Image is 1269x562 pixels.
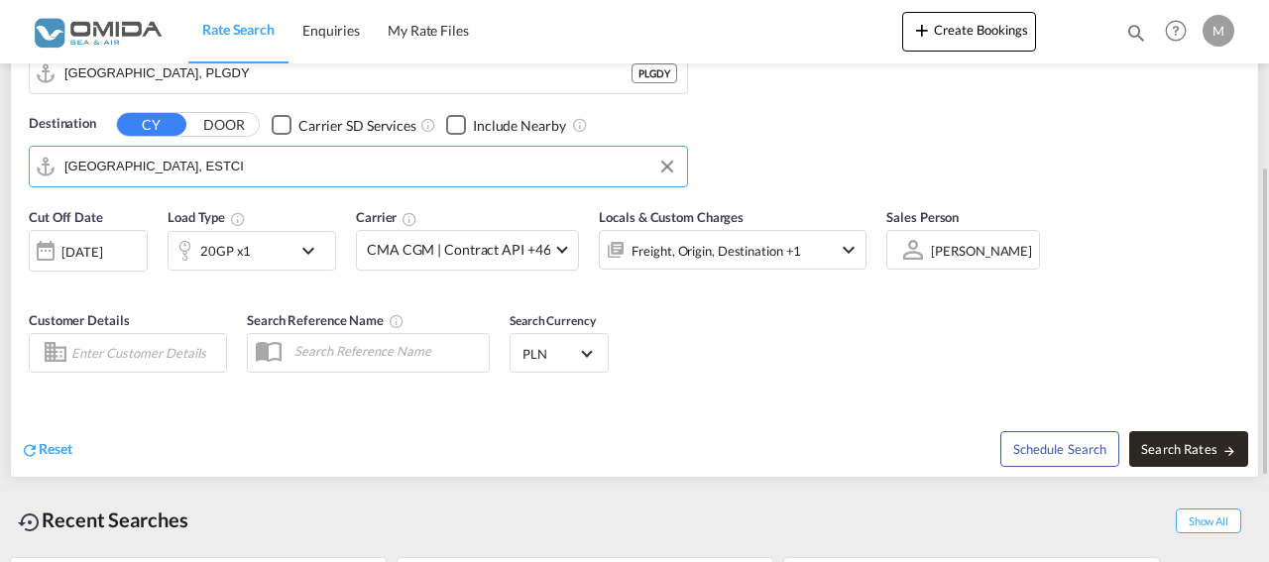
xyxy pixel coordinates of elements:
div: Include Nearby [473,116,566,136]
input: Search by Port [64,58,632,88]
div: 20GP x1icon-chevron-down [168,231,336,271]
md-icon: icon-arrow-right [1222,444,1236,458]
span: Reset [39,440,72,457]
button: Search Ratesicon-arrow-right [1129,431,1248,467]
div: M [1203,15,1234,47]
md-datepicker: Select [29,270,44,296]
span: Help [1159,14,1193,48]
span: PLN [522,345,578,363]
md-icon: icon-chevron-down [837,238,861,262]
div: PLGDY [632,63,677,83]
div: [DATE] [61,243,102,261]
span: Load Type [168,209,246,225]
input: Enter Customer Details [71,338,220,368]
div: Freight Origin Destination Factory Stuffing [632,237,801,265]
button: icon-plus 400-fgCreate Bookings [902,12,1036,52]
md-icon: icon-magnify [1125,22,1147,44]
div: icon-magnify [1125,22,1147,52]
md-input-container: Tenerife, ESTCI [30,147,687,186]
span: Sales Person [886,209,959,225]
div: Recent Searches [10,498,196,542]
md-select: Sales Person: MARCIN STOPA [929,236,1034,265]
md-icon: Unchecked: Search for CY (Container Yard) services for all selected carriers.Checked : Search for... [420,117,436,133]
div: Carrier SD Services [298,116,416,136]
div: [DATE] [29,230,148,272]
md-select: Select Currency: zł PLNPoland Zloty [520,339,598,368]
md-icon: icon-chevron-down [296,239,330,263]
md-icon: Your search will be saved by the below given name [389,313,404,329]
md-icon: icon-refresh [21,441,39,459]
button: CY [117,113,186,136]
md-icon: The selected Trucker/Carrierwill be displayed in the rate results If the rates are from another f... [402,211,417,227]
div: [PERSON_NAME] [931,243,1032,259]
span: Search Reference Name [247,312,404,328]
md-input-container: Gdynia, PLGDY [30,54,687,93]
input: Search by Port [64,152,677,181]
div: Freight Origin Destination Factory Stuffingicon-chevron-down [599,230,866,270]
div: Help [1159,14,1203,50]
span: Customer Details [29,312,129,328]
span: Carrier [356,209,417,225]
md-checkbox: Checkbox No Ink [272,114,416,135]
span: Search Rates [1141,441,1236,457]
div: icon-refreshReset [21,439,72,461]
img: 459c566038e111ed959c4fc4f0a4b274.png [30,9,164,54]
md-icon: Unchecked: Ignores neighbouring ports when fetching rates.Checked : Includes neighbouring ports w... [572,117,588,133]
md-checkbox: Checkbox No Ink [446,114,566,135]
button: DOOR [189,113,259,136]
button: Note: By default Schedule search will only considerorigin ports, destination ports and cut off da... [1000,431,1119,467]
span: Cut Off Date [29,209,103,225]
span: Show All [1176,508,1241,533]
span: Enquiries [302,22,360,39]
input: Search Reference Name [285,336,489,366]
div: 20GP x1 [200,237,251,265]
span: Rate Search [202,21,275,38]
span: Search Currency [510,313,596,328]
span: CMA CGM | Contract API +46 [367,240,550,260]
md-icon: icon-plus 400-fg [910,18,934,42]
button: Clear Input [652,152,682,181]
span: My Rate Files [388,22,469,39]
md-icon: icon-information-outline [230,211,246,227]
span: Locals & Custom Charges [599,209,744,225]
span: Destination [29,114,96,134]
md-icon: icon-backup-restore [18,510,42,534]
